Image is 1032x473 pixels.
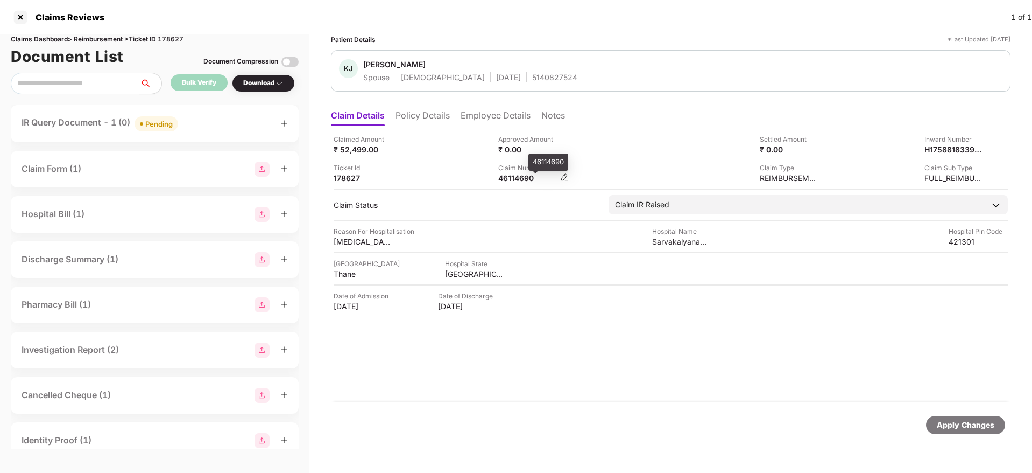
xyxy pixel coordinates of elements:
[22,298,91,311] div: Pharmacy Bill (1)
[280,391,288,399] span: plus
[334,301,393,311] div: [DATE]
[145,119,173,129] div: Pending
[924,173,984,183] div: FULL_REIMBURSEMENT
[255,388,270,403] img: svg+xml;base64,PHN2ZyBpZD0iR3JvdXBfMjg4MTMiIGRhdGEtbmFtZT0iR3JvdXAgMjg4MTMiIHhtbG5zPSJodHRwOi8vd3...
[438,291,497,301] div: Date of Discharge
[275,79,284,88] img: svg+xml;base64,PHN2ZyBpZD0iRHJvcGRvd24tMzJ4MzIiIHhtbG5zPSJodHRwOi8vd3d3LnczLm9yZy8yMDAwL3N2ZyIgd2...
[615,199,669,211] div: Claim IR Raised
[255,207,270,222] img: svg+xml;base64,PHN2ZyBpZD0iR3JvdXBfMjg4MTMiIGRhdGEtbmFtZT0iR3JvdXAgMjg4MTMiIHhtbG5zPSJodHRwOi8vd3...
[334,173,393,183] div: 178627
[280,210,288,218] span: plus
[11,34,299,45] div: Claims Dashboard > Reimbursement > Ticket ID 178627
[991,200,1001,211] img: downArrowIcon
[334,163,393,173] div: Ticket Id
[498,134,557,144] div: Approved Amount
[760,134,819,144] div: Settled Amount
[363,59,426,69] div: [PERSON_NAME]
[334,226,414,236] div: Reason For Hospitalisation
[339,59,358,78] div: KJ
[541,110,565,126] li: Notes
[924,144,984,155] div: H17588183398352268
[11,45,124,68] h1: Document List
[22,116,178,131] div: IR Query Document - 1 (0)
[139,79,161,88] span: search
[280,255,288,263] span: plus
[255,297,270,312] img: svg+xml;base64,PHN2ZyBpZD0iR3JvdXBfMjg4MTMiIGRhdGEtbmFtZT0iR3JvdXAgMjg4MTMiIHhtbG5zPSJodHRwOi8vd3...
[22,434,91,447] div: Identity Proof (1)
[255,433,270,448] img: svg+xml;base64,PHN2ZyBpZD0iR3JvdXBfMjg4MTMiIGRhdGEtbmFtZT0iR3JvdXAgMjg4MTMiIHhtbG5zPSJodHRwOi8vd3...
[243,78,284,88] div: Download
[139,73,162,94] button: search
[182,78,216,88] div: Bulk Verify
[461,110,531,126] li: Employee Details
[949,226,1008,236] div: Hospital Pin Code
[528,154,568,171] div: 46114690
[334,269,393,279] div: Thane
[280,436,288,444] span: plus
[255,343,270,358] img: svg+xml;base64,PHN2ZyBpZD0iR3JvdXBfMjg4MTMiIGRhdGEtbmFtZT0iR3JvdXAgMjg4MTMiIHhtbG5zPSJodHRwOi8vd3...
[331,34,376,45] div: Patient Details
[949,236,1008,247] div: 421301
[255,252,270,267] img: svg+xml;base64,PHN2ZyBpZD0iR3JvdXBfMjg4MTMiIGRhdGEtbmFtZT0iR3JvdXAgMjg4MTMiIHhtbG5zPSJodHRwOi8vd3...
[29,12,104,23] div: Claims Reviews
[498,173,557,183] div: 46114690
[334,200,598,210] div: Claim Status
[401,72,485,82] div: [DEMOGRAPHIC_DATA]
[1011,11,1032,23] div: 1 of 1
[280,301,288,308] span: plus
[281,53,299,71] img: svg+xml;base64,PHN2ZyBpZD0iVG9nZ2xlLTMyeDMyIiB4bWxucz0iaHR0cDovL3d3dy53My5vcmcvMjAwMC9zdmciIHdpZH...
[331,110,385,126] li: Claim Details
[948,34,1010,45] div: *Last Updated [DATE]
[363,72,390,82] div: Spouse
[937,419,994,431] div: Apply Changes
[498,163,569,173] div: Claim Number
[334,259,400,269] div: [GEOGRAPHIC_DATA]
[760,163,819,173] div: Claim Type
[652,226,711,236] div: Hospital Name
[496,72,521,82] div: [DATE]
[924,163,984,173] div: Claim Sub Type
[255,162,270,177] img: svg+xml;base64,PHN2ZyBpZD0iR3JvdXBfMjg4MTMiIGRhdGEtbmFtZT0iR3JvdXAgMjg4MTMiIHhtbG5zPSJodHRwOi8vd3...
[334,236,393,247] div: [MEDICAL_DATA]
[22,388,111,402] div: Cancelled Cheque (1)
[760,173,819,183] div: REIMBURSEMENT
[532,72,577,82] div: 5140827524
[760,144,819,155] div: ₹ 0.00
[445,259,504,269] div: Hospital State
[280,165,288,172] span: plus
[203,57,278,67] div: Document Compression
[22,343,119,357] div: Investigation Report (2)
[445,269,504,279] div: [GEOGRAPHIC_DATA]
[652,236,711,247] div: Sarvakalyanam super speciality hospital
[22,207,84,221] div: Hospital Bill (1)
[924,134,984,144] div: Inward Number
[334,291,393,301] div: Date of Admission
[280,120,288,127] span: plus
[498,144,557,155] div: ₹ 0.00
[334,144,393,155] div: ₹ 52,499.00
[438,301,497,311] div: [DATE]
[560,173,569,182] img: svg+xml;base64,PHN2ZyBpZD0iRWRpdC0zMngzMiIgeG1sbnM9Imh0dHA6Ly93d3cudzMub3JnLzIwMDAvc3ZnIiB3aWR0aD...
[334,134,393,144] div: Claimed Amount
[280,346,288,353] span: plus
[22,162,81,176] div: Claim Form (1)
[22,253,118,266] div: Discharge Summary (1)
[395,110,450,126] li: Policy Details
